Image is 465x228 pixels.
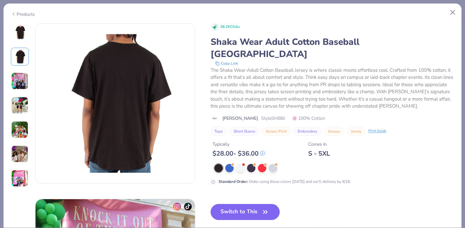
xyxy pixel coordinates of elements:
img: Back [36,24,195,183]
img: User generated content [11,145,28,163]
span: 100% Cotton [292,115,325,122]
button: Screen Print [262,127,291,136]
img: User generated content [11,170,28,187]
div: Print Guide [368,128,386,134]
div: The Shaka Wear Adult Cotton Baseball Jersey is where classic meets effortless cool. Crafted from ... [211,67,454,110]
button: Short Sleeve [230,127,259,136]
span: Style SHBBJ [261,115,285,122]
div: S - 5XL [308,150,330,158]
div: Products [11,11,35,18]
button: copy to clipboard [213,60,240,67]
span: [PERSON_NAME] [222,115,258,122]
div: $ 28.00 - $ 36.00 [212,150,265,158]
span: 38.2K Clicks [220,24,240,30]
button: Jerseys [324,127,344,136]
img: tiktok-icon.png [184,203,192,210]
button: Jersey [347,127,365,136]
strong: Standard Order : [219,179,248,184]
img: User generated content [11,97,28,114]
button: Switch to This [211,204,280,220]
div: Order using these colors [DATE] and we’ll delivery by 9/18. [219,179,351,184]
img: insta-icon.png [173,203,181,210]
button: Embroidery [294,127,321,136]
img: Front [12,25,28,40]
img: Back [12,49,28,64]
div: Comes In [308,141,330,148]
button: Tops [211,127,227,136]
button: Close [447,6,459,19]
div: Shaka Wear Adult Cotton Baseball [GEOGRAPHIC_DATA] [211,36,454,60]
img: brand logo [211,116,219,121]
img: User generated content [11,72,28,90]
img: User generated content [11,121,28,138]
div: Typically [212,141,265,148]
